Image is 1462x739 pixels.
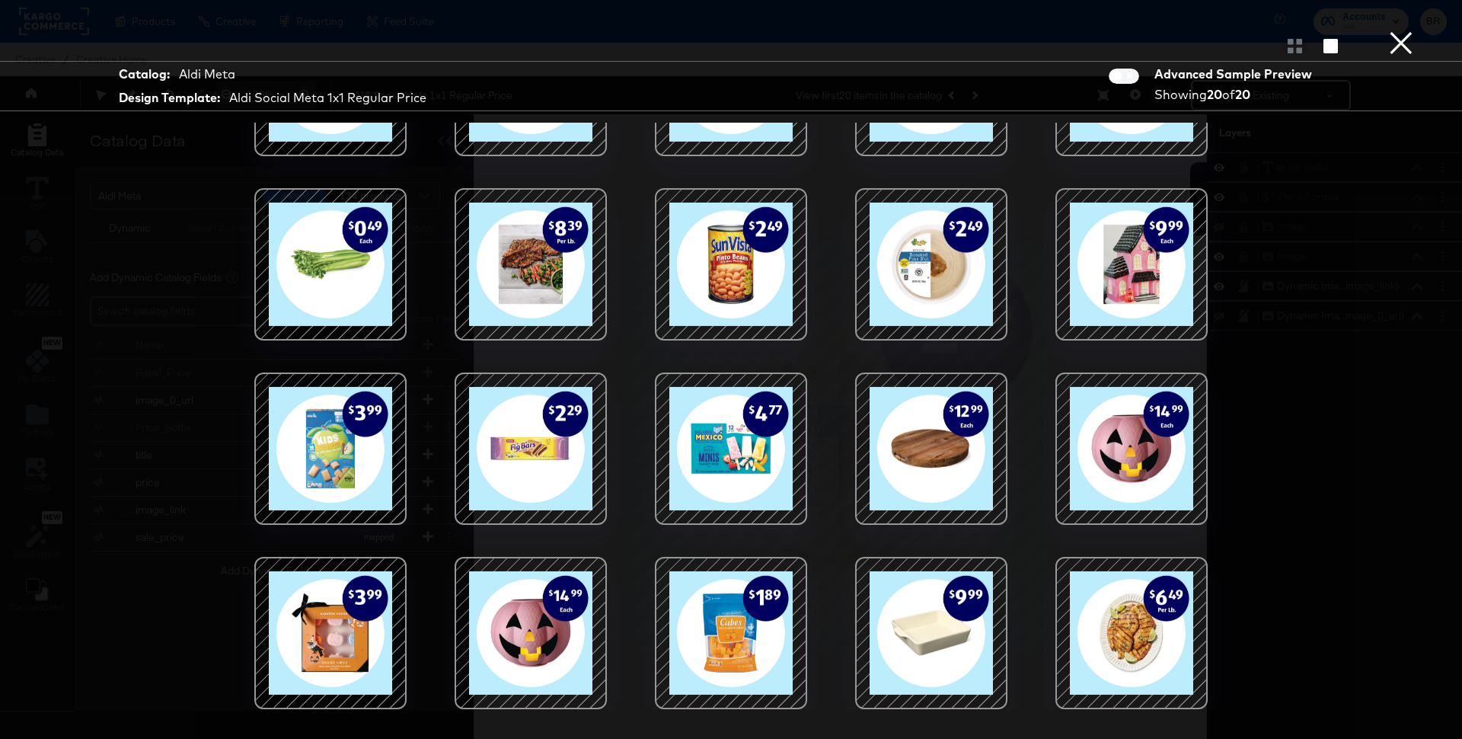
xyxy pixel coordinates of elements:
[119,89,220,107] strong: Design Template:
[229,89,426,107] div: Aldi Social Meta 1x1 Regular Price
[119,66,170,83] strong: Catalog:
[1154,86,1317,104] div: Showing of
[179,66,235,83] div: Aldi Meta
[1207,87,1222,102] strong: 20
[1235,87,1250,102] strong: 20
[1154,66,1317,83] div: Advanced Sample Preview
